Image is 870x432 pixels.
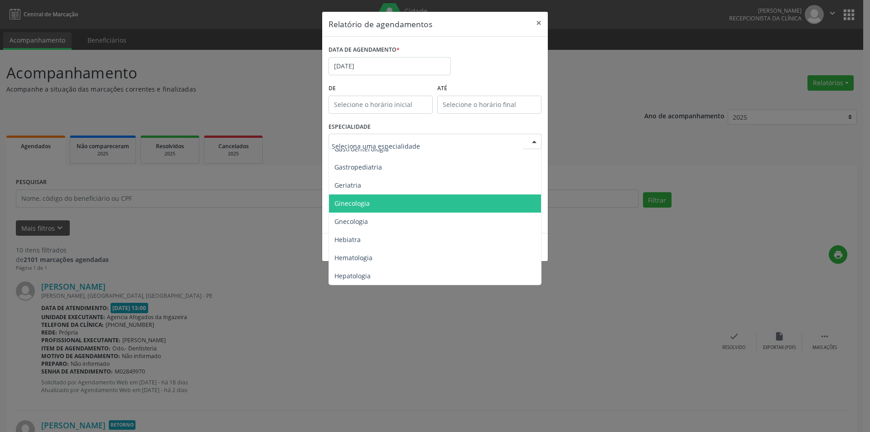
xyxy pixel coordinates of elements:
input: Selecione o horário inicial [329,96,433,114]
button: Close [530,12,548,34]
label: ATÉ [437,82,541,96]
span: Gastropediatria [334,163,382,171]
label: DATA DE AGENDAMENTO [329,43,400,57]
input: Selecione o horário final [437,96,541,114]
label: ESPECIALIDADE [329,120,371,134]
span: Gastroenterologia [334,145,389,153]
label: De [329,82,433,96]
input: Selecione uma data ou intervalo [329,57,451,75]
span: Hepatologia [334,272,371,280]
span: Ginecologia [334,199,370,208]
span: Gnecologia [334,217,368,226]
span: Hematologia [334,253,372,262]
input: Seleciona uma especialidade [332,137,523,155]
span: Geriatria [334,181,361,189]
h5: Relatório de agendamentos [329,18,432,30]
span: Hebiatra [334,235,361,244]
